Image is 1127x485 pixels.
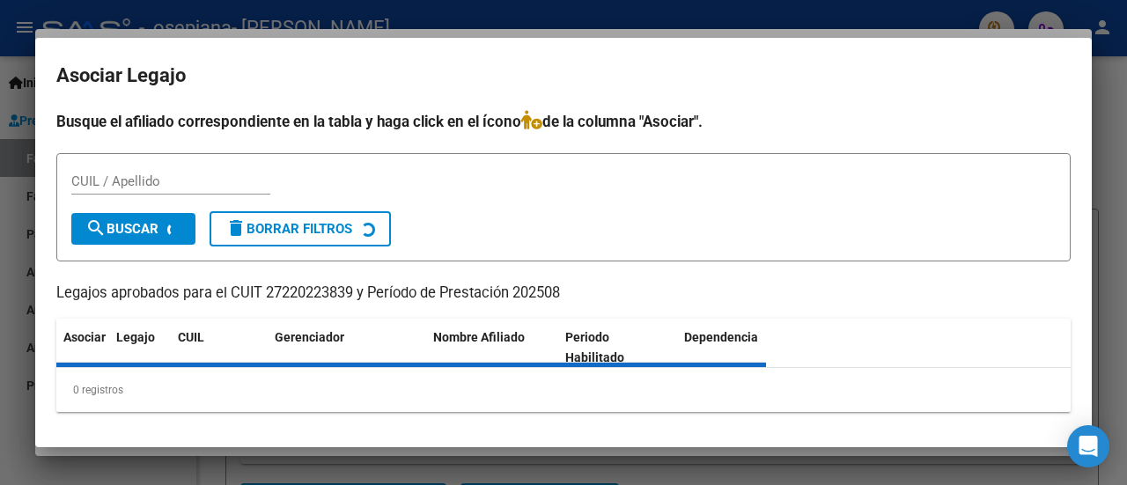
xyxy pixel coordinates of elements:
[275,330,344,344] span: Gerenciador
[433,330,525,344] span: Nombre Afiliado
[56,368,1071,412] div: 0 registros
[85,221,158,237] span: Buscar
[225,221,352,237] span: Borrar Filtros
[116,330,155,344] span: Legajo
[56,319,109,377] datatable-header-cell: Asociar
[178,330,204,344] span: CUIL
[677,319,809,377] datatable-header-cell: Dependencia
[63,330,106,344] span: Asociar
[565,330,624,364] span: Periodo Habilitado
[210,211,391,246] button: Borrar Filtros
[56,59,1071,92] h2: Asociar Legajo
[426,319,558,377] datatable-header-cell: Nombre Afiliado
[56,283,1071,305] p: Legajos aprobados para el CUIT 27220223839 y Período de Prestación 202508
[171,319,268,377] datatable-header-cell: CUIL
[56,110,1071,133] h4: Busque el afiliado correspondiente en la tabla y haga click en el ícono de la columna "Asociar".
[109,319,171,377] datatable-header-cell: Legajo
[85,217,107,239] mat-icon: search
[1067,425,1109,467] div: Open Intercom Messenger
[225,217,247,239] mat-icon: delete
[71,213,195,245] button: Buscar
[268,319,426,377] datatable-header-cell: Gerenciador
[684,330,758,344] span: Dependencia
[558,319,677,377] datatable-header-cell: Periodo Habilitado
